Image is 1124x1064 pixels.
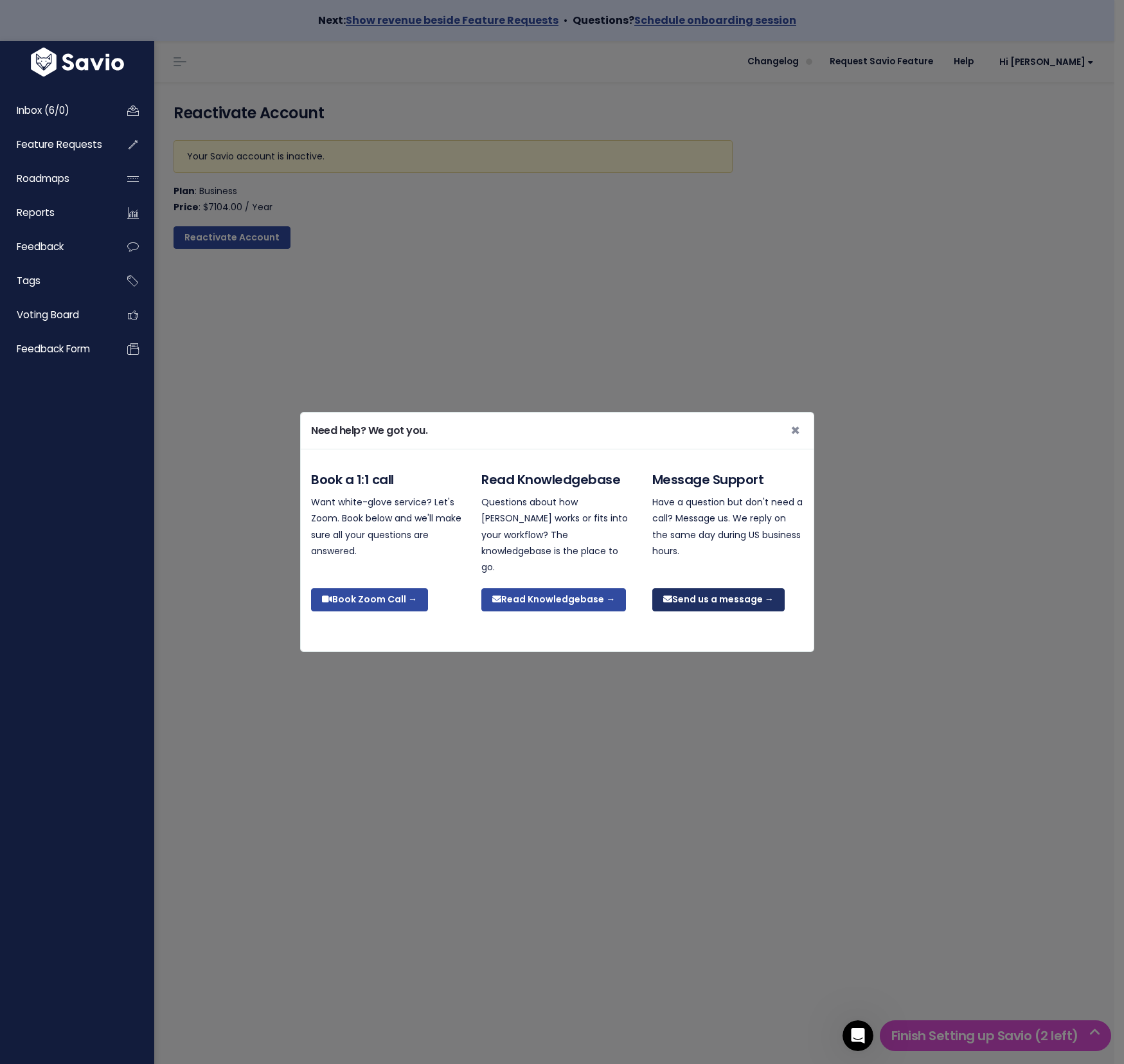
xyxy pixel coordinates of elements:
[28,48,127,77] img: logo-white.9d6f32f41409.svg
[481,470,632,489] h5: Read Knowledgebase
[3,130,107,159] a: Feature Requests
[220,416,241,437] button: Send a message…
[46,105,247,145] div: Hi, our account was suspended, but we still have two months of service?
[3,198,107,228] a: Reports
[790,420,800,441] span: ×
[311,470,462,489] h5: Book a 1:1 call
[780,413,810,449] button: Close
[17,308,79,321] span: Voting Board
[10,147,247,190] div: Braulio says…
[62,16,160,29] p: The team can also help
[106,74,247,104] div: Invoice-CD...C-0004.pdf
[3,266,107,296] a: Tags
[10,105,247,147] div: Braulio says…
[3,96,107,125] a: Inbox (6/0)
[3,334,107,364] a: Feedback form
[61,421,71,431] button: Gif picker
[3,300,107,330] a: Voting Board
[11,394,246,416] textarea: Message…
[209,154,236,167] div: Hello?
[481,588,626,611] a: Read Knowledgebase →
[481,494,632,575] p: Questions about how [PERSON_NAME] works or fits into your workflow? The knowledgebase is the plac...
[311,588,428,611] a: Book Zoom Call →
[652,470,803,489] h5: Message Support
[17,206,55,219] span: Reports
[17,138,102,151] span: Feature Requests
[201,5,226,30] button: Home
[652,494,803,559] p: Have a question but don't need a call? Message us. We reply on the same day during US business ho...
[17,172,69,185] span: Roadmaps
[40,421,51,431] button: Emoji picker
[843,1020,873,1051] iframe: Intercom live chat
[17,274,40,287] span: Tags
[62,6,108,16] h1: Operator
[311,494,462,559] p: Want white-glove service? Let's Zoom. Book below and we'll make sure all your questions are answe...
[3,232,107,262] a: Feedback
[3,164,107,194] a: Roadmaps
[199,147,247,175] div: Hello?
[57,113,236,138] div: Hi, our account was suspended, but we still have two months of service?
[652,588,785,611] a: Send us a message →
[17,104,69,117] span: Inbox (6/0)
[17,342,90,356] span: Feedback form
[8,5,33,30] button: go back
[311,423,427,438] h5: Need help? We got you.
[116,82,236,96] a: Invoice-CD...C-0004.pdf
[17,240,64,253] span: Feedback
[129,82,236,96] div: Invoice-CD...C-0004.pdf
[20,421,30,431] button: Upload attachment
[82,421,92,431] button: Start recording
[37,7,57,28] img: Profile image for Operator
[226,5,249,28] div: Close
[10,74,247,105] div: Braulio says…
